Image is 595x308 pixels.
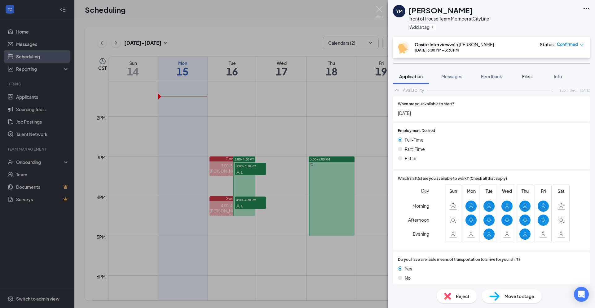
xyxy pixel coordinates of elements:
[583,5,590,12] svg: Ellipses
[559,88,577,93] span: Submitted:
[405,146,425,152] span: Part-Time
[540,41,555,48] div: Status :
[398,128,435,134] span: Employment Desired
[431,25,434,29] svg: Plus
[501,188,513,194] span: Wed
[580,88,590,93] span: [DATE]
[522,74,531,79] span: Files
[556,188,567,194] span: Sat
[421,187,429,194] span: Day
[447,188,459,194] span: Sun
[554,74,562,79] span: Info
[398,110,585,116] span: [DATE]
[408,5,473,16] h1: [PERSON_NAME]
[405,136,424,143] span: Full-Time
[405,265,412,272] span: Yes
[505,293,534,300] span: Move to stage
[393,86,400,94] svg: ChevronUp
[415,42,450,47] b: Onsite Interview
[408,16,489,22] div: Front of House Team Member at CityLine
[405,274,411,281] span: No
[538,188,549,194] span: Fri
[398,176,507,182] span: Which shift(s) are you available to work? (Check all that apply)
[412,200,429,211] span: Morning
[465,188,477,194] span: Mon
[441,74,462,79] span: Messages
[398,101,454,107] span: When are you available to start?
[481,74,502,79] span: Feedback
[403,87,424,93] div: Availability
[580,43,584,47] span: down
[396,8,403,14] div: YM
[399,74,423,79] span: Application
[413,228,429,239] span: Evening
[483,188,495,194] span: Tue
[456,293,469,300] span: Reject
[408,24,436,30] button: PlusAdd a tag
[415,48,494,53] div: [DATE] 3:00 PM - 3:30 PM
[405,155,417,162] span: Either
[408,214,429,225] span: Afternoon
[574,287,589,302] div: Open Intercom Messenger
[415,41,494,48] div: with [PERSON_NAME]
[519,188,531,194] span: Thu
[557,41,578,48] span: Confirmed
[398,257,521,263] span: Do you have a reliable means of transportation to arrive for your shift?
